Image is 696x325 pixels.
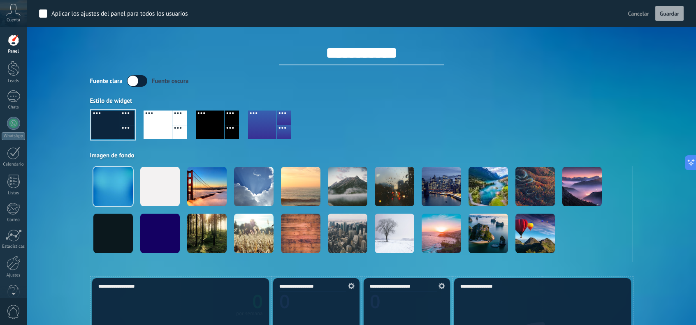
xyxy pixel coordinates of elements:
[628,10,649,17] span: Cancelar
[2,105,26,110] div: Chats
[655,6,684,21] button: Guardar
[660,11,679,16] span: Guardar
[2,162,26,167] div: Calendario
[2,132,25,140] div: WhatsApp
[2,217,26,223] div: Correo
[2,273,26,278] div: Ajustes
[2,191,26,196] div: Listas
[51,10,188,18] div: Aplicar los ajustes del panel para todos los usuarios
[2,49,26,54] div: Panel
[2,78,26,84] div: Leads
[152,77,189,85] div: Fuente oscura
[90,152,633,159] div: Imagen de fondo
[90,97,633,105] div: Estilo de widget
[2,244,26,249] div: Estadísticas
[7,18,20,23] span: Cuenta
[90,77,123,85] div: Fuente clara
[625,7,652,20] button: Cancelar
